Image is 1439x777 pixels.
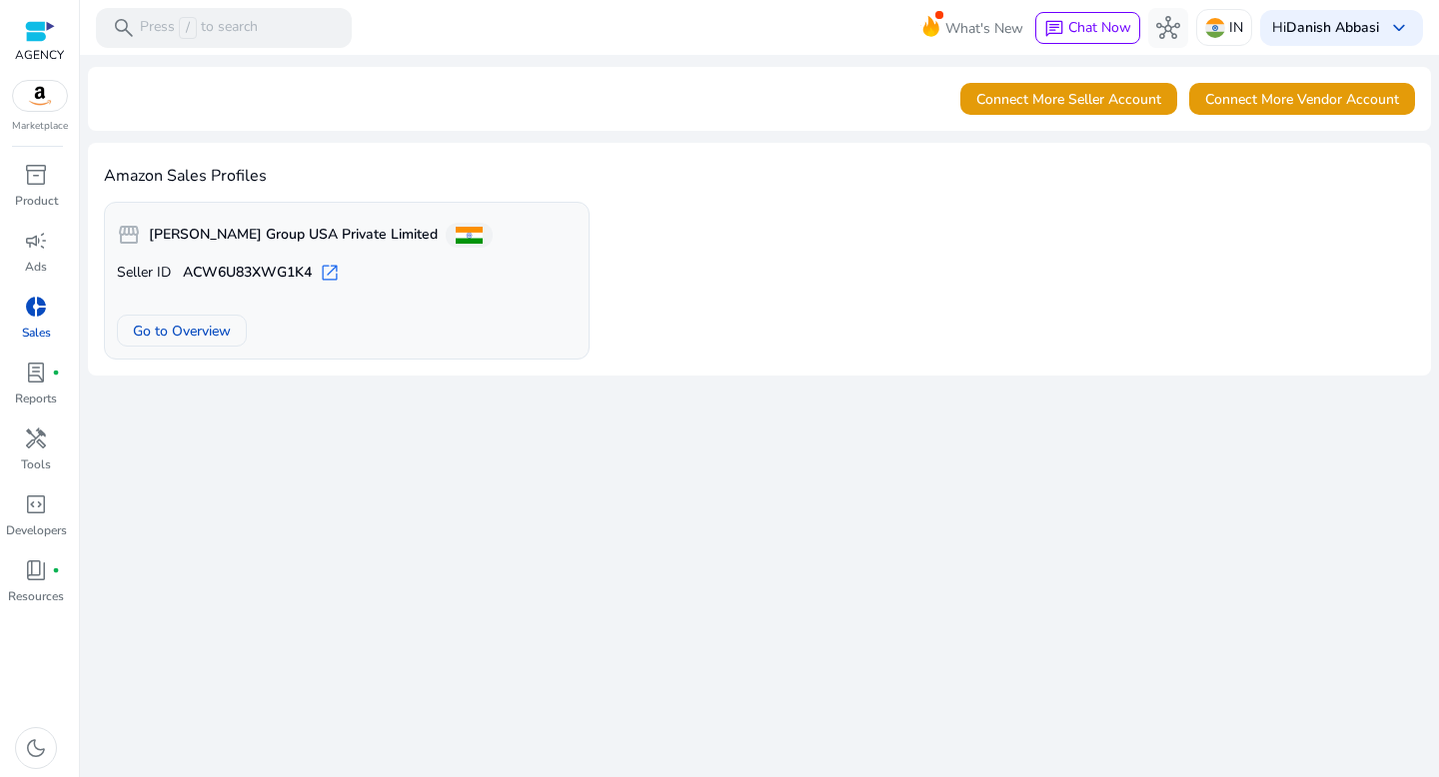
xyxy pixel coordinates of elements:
[15,192,58,210] p: Product
[24,229,48,253] span: campaign
[24,163,48,187] span: inventory_2
[183,263,312,283] b: ACW6U83XWG1K4
[112,16,136,40] span: search
[1189,83,1415,115] button: Connect More Vendor Account
[104,167,1415,186] h4: Amazon Sales Profiles
[117,223,141,247] span: storefront
[1229,10,1243,45] p: IN
[1272,21,1379,35] p: Hi
[960,83,1177,115] button: Connect More Seller Account
[149,225,438,245] b: [PERSON_NAME] Group USA Private Limited
[24,492,48,516] span: code_blocks
[52,566,60,574] span: fiber_manual_record
[1156,16,1180,40] span: hub
[24,295,48,319] span: donut_small
[976,89,1161,110] span: Connect More Seller Account
[15,46,64,64] p: AGENCY
[320,263,340,283] span: open_in_new
[15,389,57,407] p: Reports
[13,81,67,111] img: amazon.svg
[21,455,51,473] p: Tools
[117,315,247,347] button: Go to Overview
[22,324,51,342] p: Sales
[52,369,60,377] span: fiber_manual_record
[1205,18,1225,38] img: in.svg
[945,11,1023,46] span: What's New
[133,321,231,342] span: Go to Overview
[117,263,171,283] span: Seller ID
[8,587,64,605] p: Resources
[24,426,48,450] span: handyman
[1286,18,1379,37] b: Danish Abbasi
[1068,18,1131,37] span: Chat Now
[24,361,48,385] span: lab_profile
[12,119,68,134] p: Marketplace
[1044,19,1064,39] span: chat
[1387,16,1411,40] span: keyboard_arrow_down
[1205,89,1399,110] span: Connect More Vendor Account
[24,736,48,760] span: dark_mode
[179,17,197,39] span: /
[6,521,67,539] p: Developers
[140,17,258,39] p: Press to search
[25,258,47,276] p: Ads
[24,558,48,582] span: book_4
[1035,12,1140,44] button: chatChat Now
[1148,8,1188,48] button: hub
